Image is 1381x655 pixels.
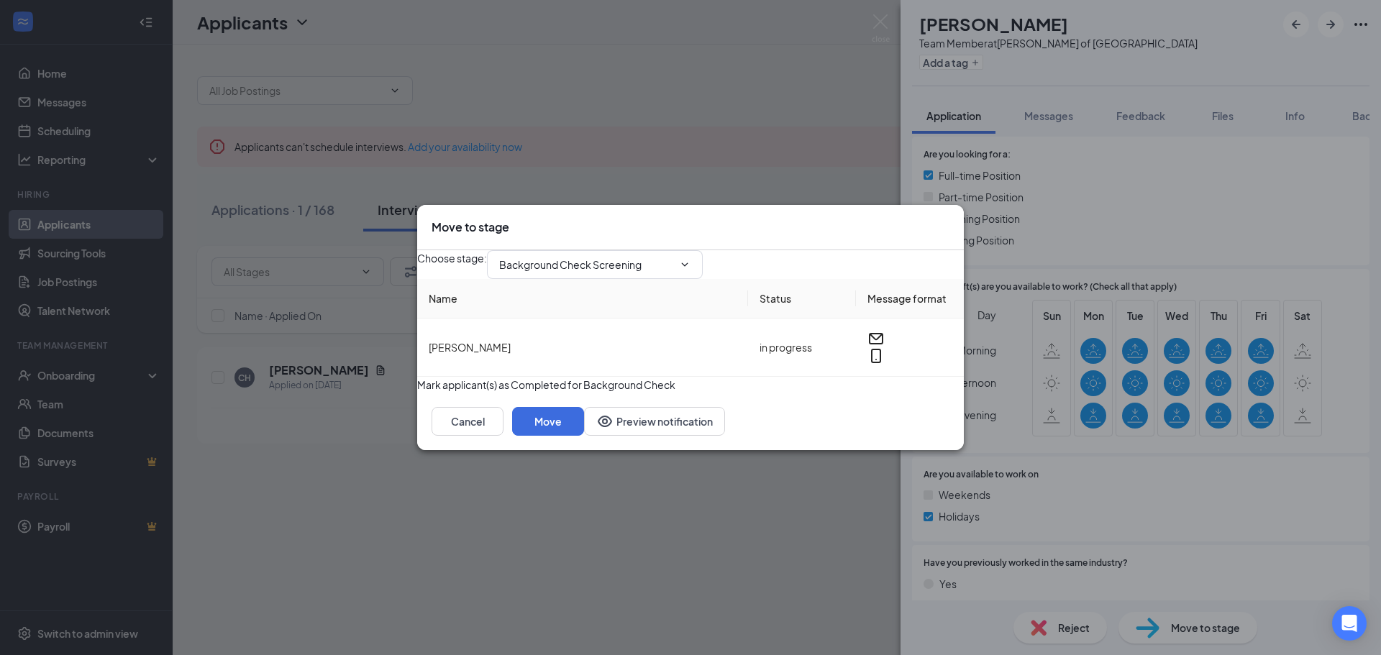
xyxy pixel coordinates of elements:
button: Move [512,407,584,436]
th: Status [748,279,856,319]
h3: Move to stage [432,219,509,235]
th: Message format [856,279,964,319]
button: Cancel [432,407,503,436]
svg: ChevronDown [679,259,690,270]
svg: MobileSms [867,347,885,365]
span: Choose stage : [417,250,487,279]
td: in progress [748,319,856,377]
button: Preview notificationEye [584,407,725,436]
span: Mark applicant(s) as Completed for Background Check [417,377,675,393]
div: Open Intercom Messenger [1332,606,1367,641]
span: [PERSON_NAME] [429,341,511,354]
svg: Email [867,330,885,347]
th: Name [417,279,748,319]
svg: Eye [596,413,614,430]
